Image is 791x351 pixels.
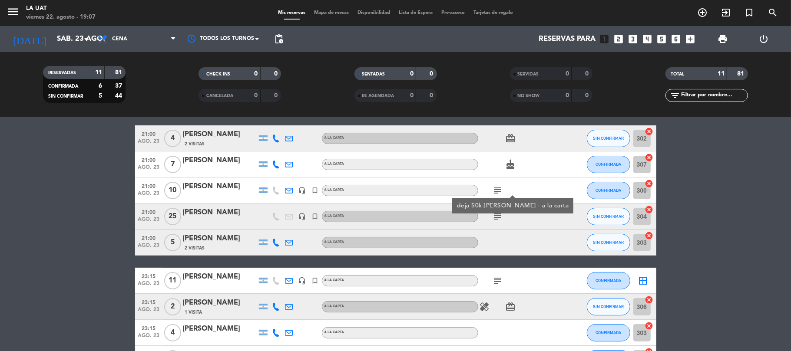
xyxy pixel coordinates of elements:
span: Pre-acceso [437,10,469,15]
div: [PERSON_NAME] [183,271,257,282]
span: TOTAL [671,72,684,76]
i: cancel [645,295,654,304]
div: [PERSON_NAME] [183,233,257,244]
i: menu [7,5,20,18]
i: [DATE] [7,30,53,49]
i: add_circle_outline [697,7,708,18]
span: 4 [164,130,181,147]
strong: 11 [95,69,102,75]
i: subject [493,185,503,196]
i: looks_6 [671,33,682,45]
i: headset_mic [298,277,306,285]
button: CONFIRMADA [587,324,630,341]
span: 21:00 [138,180,160,190]
strong: 0 [255,92,258,98]
i: turned_in_not [311,213,319,220]
span: CONFIRMADA [596,188,621,193]
div: viernes 22. agosto - 19:07 [26,13,96,22]
i: cancel [645,127,654,136]
span: 2 [164,298,181,315]
div: [PERSON_NAME] [183,155,257,166]
strong: 6 [99,83,102,89]
span: ago. 23 [138,190,160,200]
span: 2 Visitas [185,245,205,252]
i: cancel [645,153,654,162]
strong: 44 [115,93,124,99]
span: 21:00 [138,207,160,217]
strong: 0 [410,71,414,77]
i: add_box [685,33,696,45]
strong: 0 [430,71,435,77]
span: A LA CARTA [324,240,344,244]
i: healing [480,302,490,312]
strong: 0 [274,71,279,77]
span: CONFIRMADA [48,84,78,89]
i: headset_mic [298,213,306,220]
i: looks_4 [642,33,653,45]
span: SIN CONFIRMAR [593,136,624,141]
span: CANCELADA [206,94,233,98]
span: Mapa de mesas [310,10,353,15]
span: 4 [164,324,181,341]
button: CONFIRMADA [587,272,630,289]
span: RESERVADAS [48,71,76,75]
span: 23:15 [138,323,160,333]
div: La Uat [26,4,96,13]
span: SIN CONFIRMAR [48,94,83,98]
strong: 0 [585,71,590,77]
span: Cena [112,36,127,42]
i: headset_mic [298,187,306,194]
span: 1 Visita [185,309,202,316]
span: 21:00 [138,233,160,243]
strong: 0 [430,92,435,98]
i: subject [493,276,503,286]
span: A LA CARTA [324,331,344,334]
span: CHECK INS [206,72,230,76]
i: card_giftcard [506,302,516,312]
div: LOG OUT [743,26,784,52]
i: turned_in_not [311,277,319,285]
i: card_giftcard [506,133,516,144]
i: turned_in_not [311,187,319,194]
strong: 0 [566,92,569,98]
span: 21:00 [138,154,160,164]
span: Tarjetas de regalo [469,10,517,15]
span: 23:15 [138,271,160,281]
span: A LA CARTA [324,279,344,282]
strong: 0 [585,92,590,98]
i: looks_3 [628,33,639,45]
i: subject [493,211,503,222]
button: SIN CONFIRMAR [587,208,630,225]
span: SIN CONFIRMAR [593,214,624,219]
span: 7 [164,156,181,173]
i: cake [506,159,516,170]
strong: 11 [718,71,725,77]
span: 25 [164,208,181,225]
strong: 0 [566,71,569,77]
span: ago. 23 [138,333,160,343]
span: A LA CARTA [324,305,344,308]
span: RE AGENDADA [362,94,394,98]
span: Lista de Espera [394,10,437,15]
i: turned_in_not [744,7,755,18]
span: ago. 23 [138,281,160,291]
button: CONFIRMADA [587,182,630,199]
i: cancel [645,231,654,240]
span: SIN CONFIRMAR [593,304,624,309]
i: looks_one [599,33,610,45]
span: NO SHOW [518,94,540,98]
span: ago. 23 [138,243,160,253]
strong: 0 [274,92,279,98]
span: A LA CARTA [324,162,344,166]
span: 21:00 [138,128,160,138]
button: menu [7,5,20,21]
span: SENTADAS [362,72,385,76]
i: cancel [645,205,654,214]
span: 11 [164,272,181,289]
span: print [718,34,728,44]
div: deja 50k [PERSON_NAME] - a la carta [457,201,569,210]
span: pending_actions [274,34,284,44]
div: [PERSON_NAME] [183,323,257,335]
i: looks_two [613,33,625,45]
button: SIN CONFIRMAR [587,234,630,251]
